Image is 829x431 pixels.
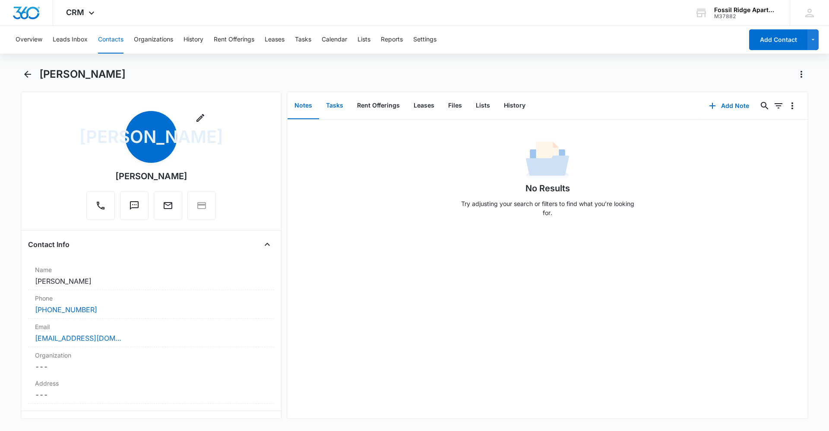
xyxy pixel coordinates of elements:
button: Email [154,191,182,220]
button: Organizations [134,26,173,54]
a: [EMAIL_ADDRESS][DOMAIN_NAME] [35,333,121,343]
h1: No Results [525,182,570,195]
button: Leases [265,26,285,54]
div: account name [714,6,777,13]
div: [PERSON_NAME] [115,170,187,183]
label: Address [35,379,267,388]
h4: Contact Info [28,239,70,250]
span: [PERSON_NAME] [125,111,177,163]
button: Call [86,191,115,220]
button: Overflow Menu [785,99,799,113]
button: Files [441,92,469,119]
a: Text [120,205,149,212]
h1: [PERSON_NAME] [39,68,126,81]
p: Try adjusting your search or filters to find what you’re looking for. [457,199,638,217]
button: Settings [413,26,437,54]
label: Organization [35,351,267,360]
button: Tasks [295,26,311,54]
button: Text [120,191,149,220]
button: Actions [794,67,808,81]
button: Leases [407,92,441,119]
div: Organization--- [28,347,274,375]
button: Close [260,238,274,251]
dd: --- [35,361,267,372]
button: Contacts [98,26,123,54]
button: Tasks [319,92,350,119]
button: Calendar [322,26,347,54]
span: CRM [66,8,84,17]
label: Name [35,265,267,274]
button: Overview [16,26,42,54]
button: Add Note [700,95,758,116]
button: History [184,26,203,54]
button: Rent Offerings [350,92,407,119]
button: Add Contact [749,29,807,50]
div: Address--- [28,375,274,404]
button: Rent Offerings [214,26,254,54]
button: Leads Inbox [53,26,88,54]
button: Reports [381,26,403,54]
button: Search... [758,99,772,113]
div: account id [714,13,777,19]
button: Lists [469,92,497,119]
dd: [PERSON_NAME] [35,276,267,286]
a: Call [86,205,115,212]
div: Phone[PHONE_NUMBER] [28,290,274,319]
div: Name[PERSON_NAME] [28,262,274,290]
div: Email[EMAIL_ADDRESS][DOMAIN_NAME] [28,319,274,347]
a: Email [154,205,182,212]
a: [PHONE_NUMBER] [35,304,97,315]
label: Email [35,322,267,331]
img: No Data [526,139,569,182]
button: Lists [358,26,370,54]
button: Notes [288,92,319,119]
dd: --- [35,390,267,400]
button: Filters [772,99,785,113]
button: Back [21,67,34,81]
button: History [497,92,532,119]
label: Phone [35,294,267,303]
